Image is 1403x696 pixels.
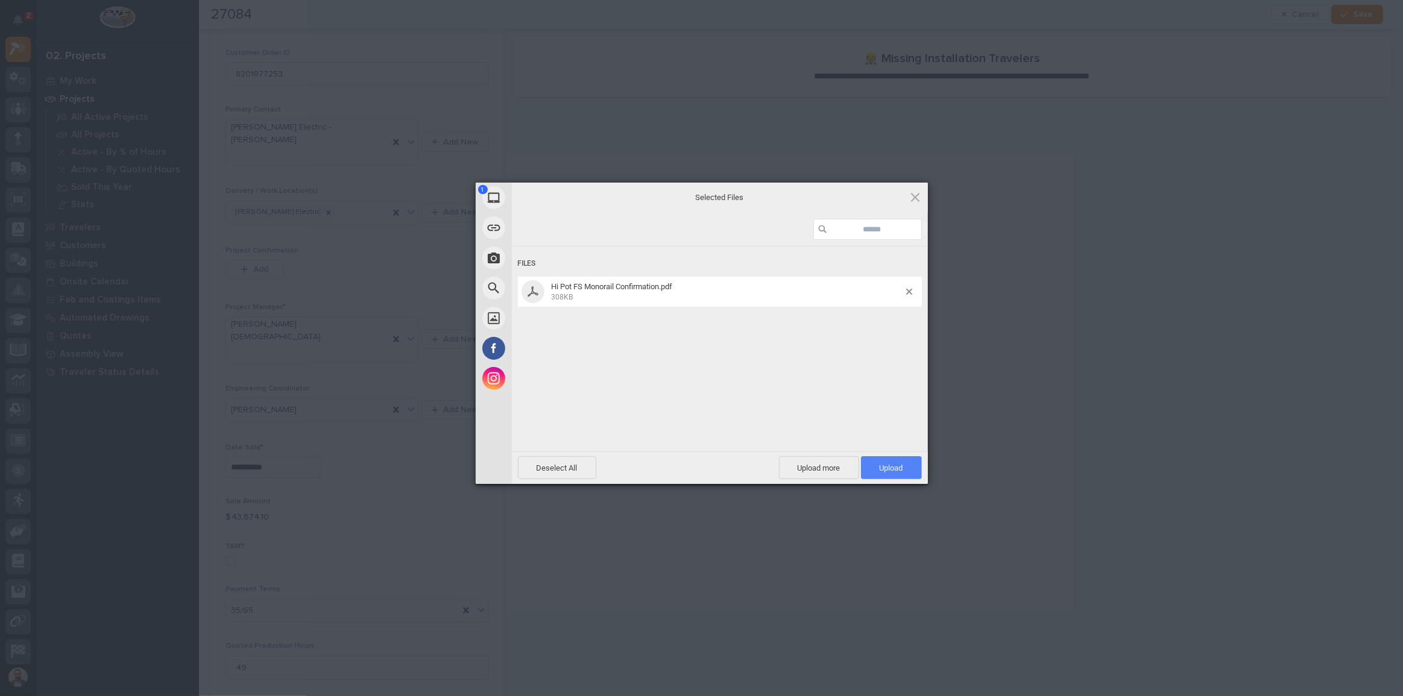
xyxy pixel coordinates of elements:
[476,213,620,243] div: Link (URL)
[476,183,620,213] div: My Device
[909,190,922,204] span: Click here or hit ESC to close picker
[476,363,620,393] div: Instagram
[478,185,488,194] span: 1
[880,463,903,472] span: Upload
[599,192,840,202] span: Selected Files
[552,282,673,291] span: Hi Pot FS Monorail Confirmation.pdf
[476,243,620,273] div: Take Photo
[476,273,620,303] div: Web Search
[548,282,906,302] span: Hi Pot FS Monorail Confirmation.pdf
[552,293,573,301] span: 308KB
[861,456,922,479] span: Upload
[476,303,620,333] div: Unsplash
[518,252,922,275] div: Files
[779,456,859,479] span: Upload more
[518,456,596,479] span: Deselect All
[476,333,620,363] div: Facebook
